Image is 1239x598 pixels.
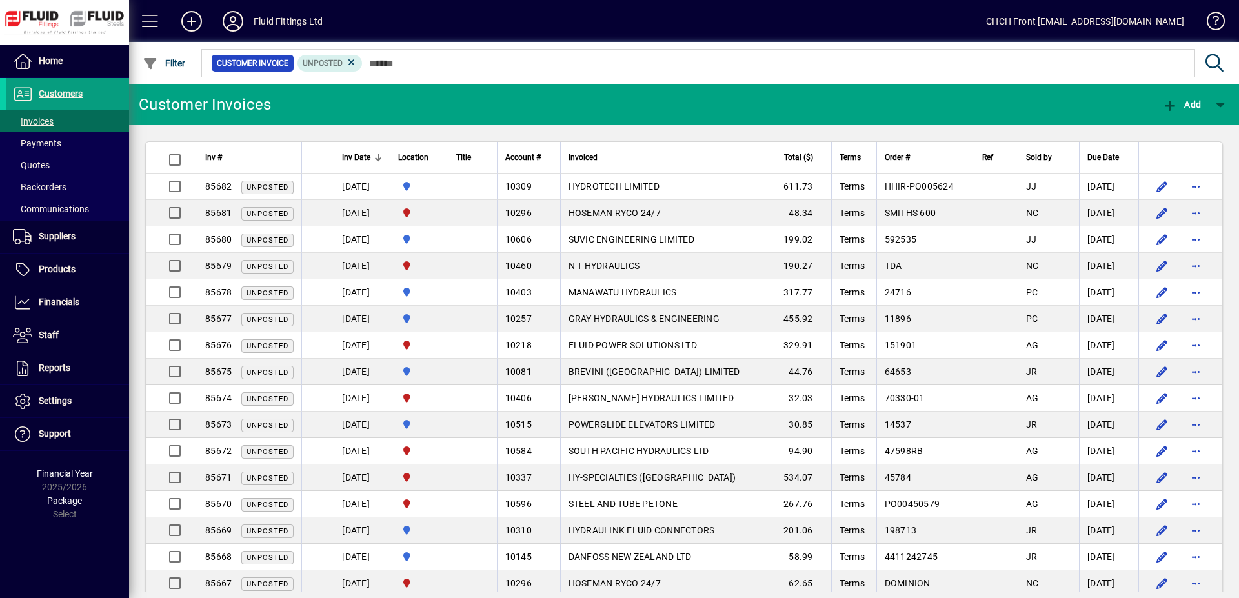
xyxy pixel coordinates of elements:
[398,576,440,590] span: FLUID FITTINGS CHRISTCHURCH
[1185,203,1206,223] button: More options
[885,525,917,535] span: 198713
[1079,359,1138,385] td: [DATE]
[1026,261,1039,271] span: NC
[840,393,865,403] span: Terms
[1152,573,1173,593] button: Edit
[1185,520,1206,541] button: More options
[247,368,288,377] span: Unposted
[885,181,954,192] span: HHIR-PO005624
[1026,208,1039,218] span: NC
[1152,467,1173,488] button: Edit
[212,10,254,33] button: Profile
[205,552,232,562] span: 85668
[885,472,911,483] span: 45784
[342,150,370,164] span: Inv Date
[505,314,532,324] span: 10257
[6,176,129,198] a: Backorders
[205,578,232,588] span: 85667
[840,552,865,562] span: Terms
[840,261,865,271] span: Terms
[569,234,694,244] span: SUVIC ENGINEERING LIMITED
[1079,385,1138,412] td: [DATE]
[1185,493,1206,514] button: More options
[885,366,911,377] span: 64653
[1087,150,1119,164] span: Due Date
[754,438,831,464] td: 94.90
[247,263,288,271] span: Unposted
[505,150,552,164] div: Account #
[39,264,76,274] span: Products
[205,499,232,509] span: 85670
[247,289,288,297] span: Unposted
[398,338,440,352] span: FLUID FITTINGS CHRISTCHURCH
[205,340,232,350] span: 85676
[754,306,831,332] td: 455.92
[398,285,440,299] span: AUCKLAND
[6,254,129,286] a: Products
[885,287,911,297] span: 24716
[754,385,831,412] td: 32.03
[505,340,532,350] span: 10218
[1185,335,1206,355] button: More options
[1026,150,1071,164] div: Sold by
[1026,150,1052,164] span: Sold by
[1185,467,1206,488] button: More options
[6,352,129,384] a: Reports
[1185,361,1206,382] button: More options
[1152,282,1173,303] button: Edit
[986,11,1184,32] div: CHCH Front [EMAIL_ADDRESS][DOMAIN_NAME]
[1185,229,1206,250] button: More options
[297,55,363,72] mat-chip: Customer Invoice Status: Unposted
[754,174,831,200] td: 611.73
[6,154,129,176] a: Quotes
[13,182,66,192] span: Backorders
[1079,253,1138,279] td: [DATE]
[840,578,865,588] span: Terms
[398,444,440,458] span: FLUID FITTINGS CHRISTCHURCH
[982,150,993,164] span: Ref
[885,208,936,218] span: SMITHS 600
[47,495,82,506] span: Package
[1185,546,1206,567] button: More options
[205,446,232,456] span: 85672
[885,419,911,430] span: 14537
[569,150,598,164] span: Invoiced
[1152,335,1173,355] button: Edit
[569,552,692,562] span: DANFOSS NEW ZEALAND LTD
[569,208,661,218] span: HOSEMAN RYCO 24/7
[171,10,212,33] button: Add
[505,208,532,218] span: 10296
[205,234,232,244] span: 85680
[39,88,83,99] span: Customers
[569,393,734,403] span: [PERSON_NAME] HYDRAULICS LIMITED
[505,525,532,535] span: 10310
[205,150,222,164] span: Inv #
[139,94,271,115] div: Customer Invoices
[840,419,865,430] span: Terms
[1026,340,1039,350] span: AG
[1185,441,1206,461] button: More options
[1079,306,1138,332] td: [DATE]
[334,570,390,597] td: [DATE]
[885,393,925,403] span: 70330-01
[1152,388,1173,408] button: Edit
[1026,234,1037,244] span: JJ
[754,570,831,597] td: 62.65
[6,198,129,220] a: Communications
[334,200,390,226] td: [DATE]
[398,206,440,220] span: FLUID FITTINGS CHRISTCHURCH
[885,150,910,164] span: Order #
[398,497,440,511] span: FLUID FITTINGS CHRISTCHURCH
[1185,255,1206,276] button: More options
[398,232,440,246] span: AUCKLAND
[505,261,532,271] span: 10460
[885,578,931,588] span: DOMINION
[840,366,865,377] span: Terms
[505,150,541,164] span: Account #
[398,179,440,194] span: AUCKLAND
[247,236,288,244] span: Unposted
[13,116,54,126] span: Invoices
[505,234,532,244] span: 10606
[39,363,70,373] span: Reports
[762,150,825,164] div: Total ($)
